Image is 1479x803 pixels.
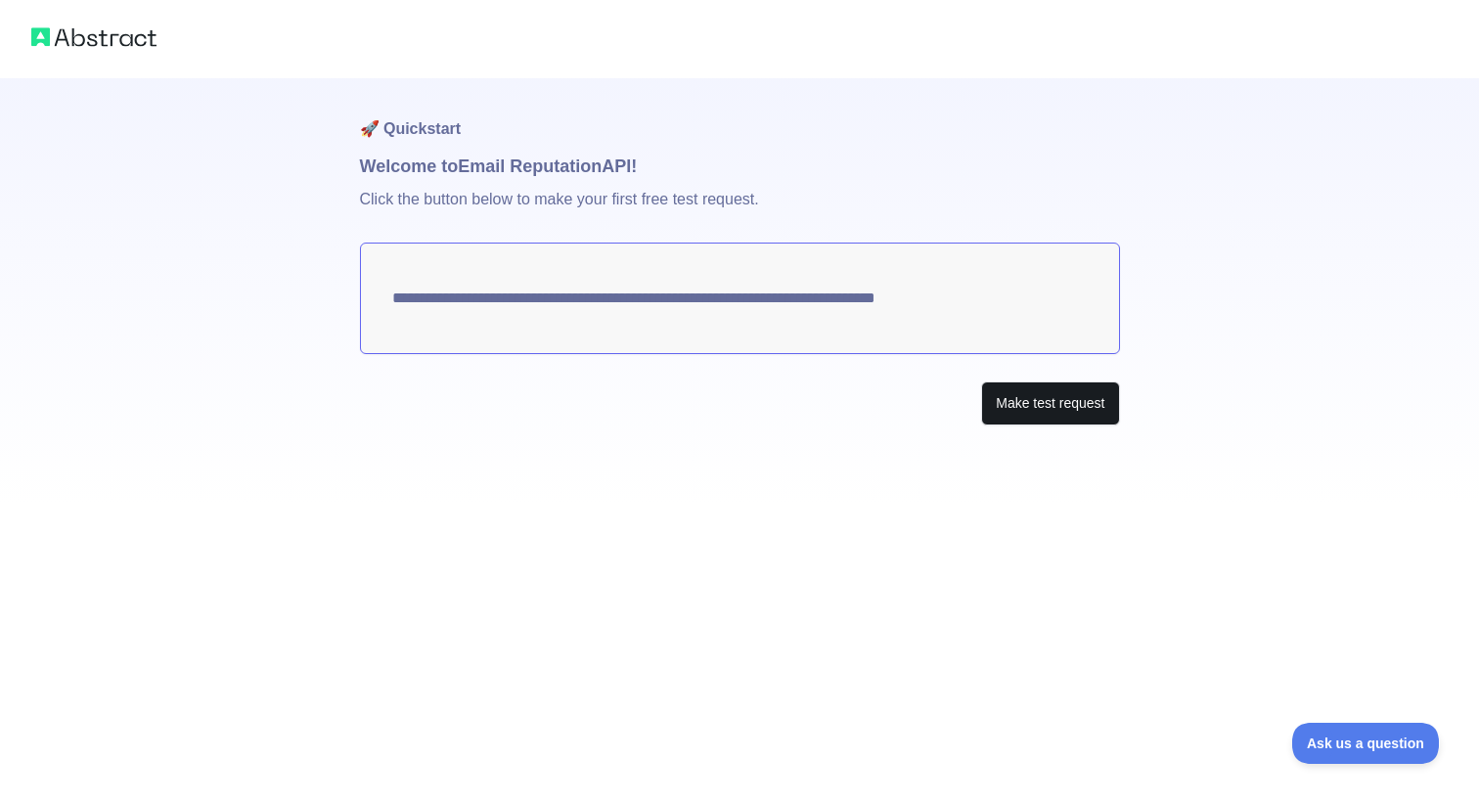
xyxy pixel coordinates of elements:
[981,381,1119,425] button: Make test request
[360,78,1120,153] h1: 🚀 Quickstart
[360,180,1120,243] p: Click the button below to make your first free test request.
[360,153,1120,180] h1: Welcome to Email Reputation API!
[1292,723,1440,764] iframe: Toggle Customer Support
[31,23,157,51] img: Abstract logo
